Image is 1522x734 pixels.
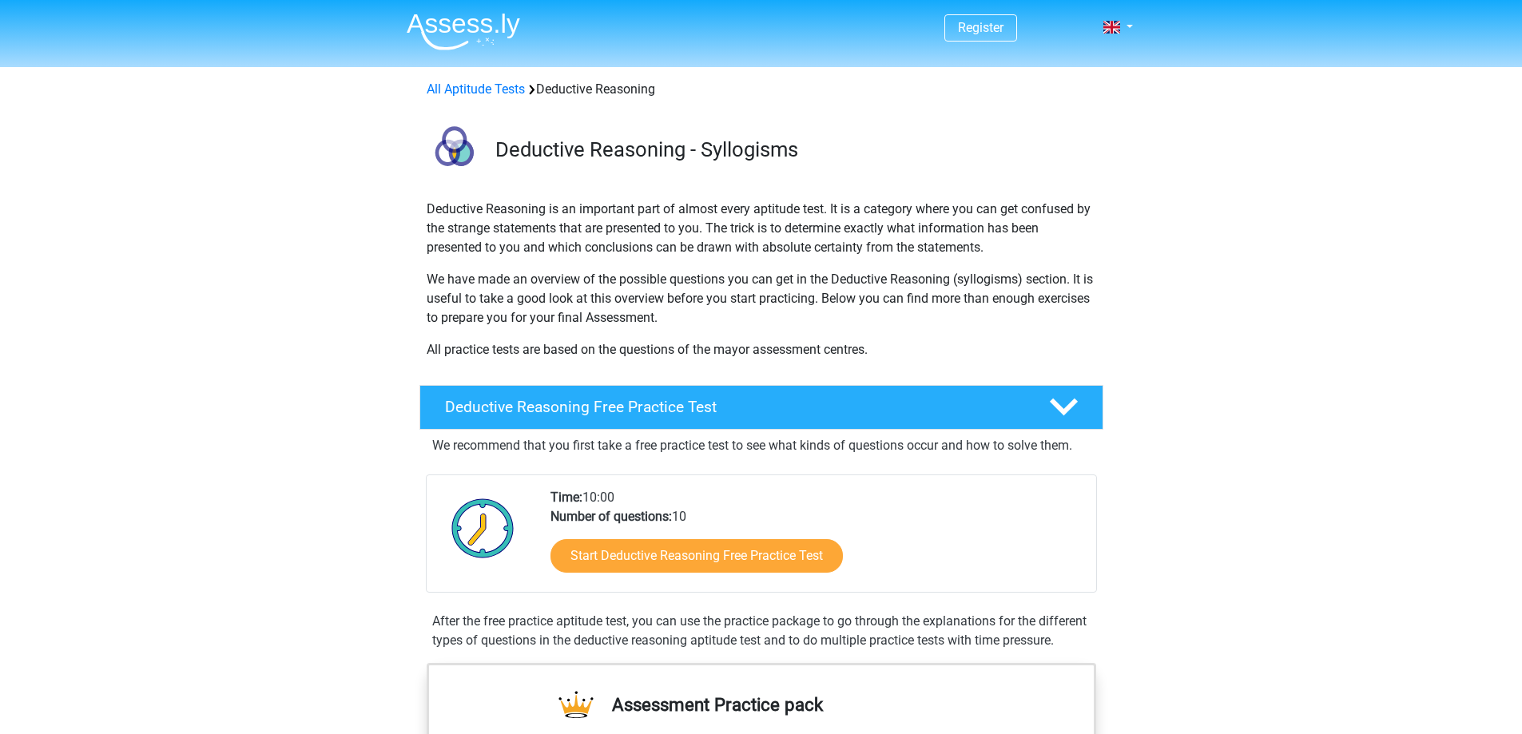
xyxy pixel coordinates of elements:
p: Deductive Reasoning is an important part of almost every aptitude test. It is a category where yo... [427,200,1096,257]
img: deductive reasoning [420,118,488,186]
p: All practice tests are based on the questions of the mayor assessment centres. [427,340,1096,359]
a: Deductive Reasoning Free Practice Test [413,385,1110,430]
h3: Deductive Reasoning - Syllogisms [495,137,1091,162]
h4: Deductive Reasoning Free Practice Test [445,398,1023,416]
p: We have made an overview of the possible questions you can get in the Deductive Reasoning (syllog... [427,270,1096,327]
a: All Aptitude Tests [427,81,525,97]
a: Start Deductive Reasoning Free Practice Test [550,539,843,573]
div: After the free practice aptitude test, you can use the practice package to go through the explana... [426,612,1097,650]
b: Time: [550,490,582,505]
img: Clock [443,488,523,568]
img: Assessly [407,13,520,50]
p: We recommend that you first take a free practice test to see what kinds of questions occur and ho... [432,436,1091,455]
div: 10:00 10 [538,488,1095,592]
b: Number of questions: [550,509,672,524]
a: Register [958,20,1003,35]
div: Deductive Reasoning [420,80,1103,99]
